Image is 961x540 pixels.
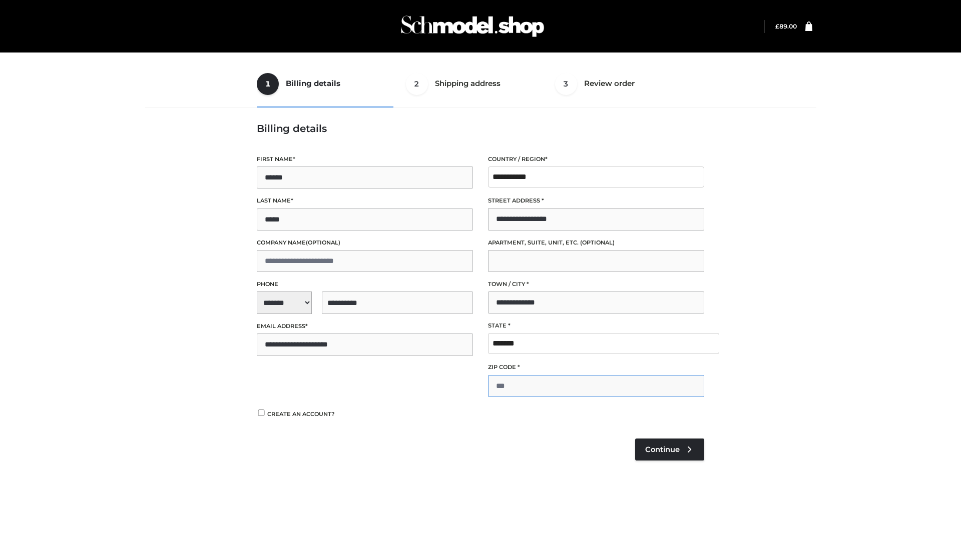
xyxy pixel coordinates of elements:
span: Create an account? [267,410,335,417]
label: Last name [257,196,473,205]
span: (optional) [580,239,615,246]
label: Company name [257,238,473,247]
label: State [488,321,704,330]
h3: Billing details [257,122,704,134]
label: Country / Region [488,154,704,164]
label: First name [257,154,473,164]
input: Create an account? [257,409,266,416]
label: Email address [257,321,473,331]
span: £ [775,22,779,30]
label: Street address [488,196,704,205]
span: (optional) [306,239,340,246]
bdi: 89.00 [775,22,797,30]
label: Phone [257,279,473,289]
img: Schmodel Admin 964 [397,6,548,46]
label: Apartment, suite, unit, etc. [488,238,704,247]
label: Town / City [488,279,704,289]
a: Continue [635,438,704,460]
a: £89.00 [775,22,797,30]
span: Continue [645,445,680,454]
label: ZIP Code [488,362,704,372]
